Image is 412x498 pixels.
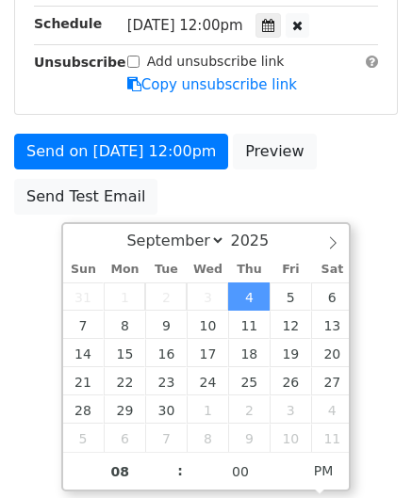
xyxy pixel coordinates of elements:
[14,134,228,169] a: Send on [DATE] 12:00pm
[145,282,187,311] span: September 2, 2025
[228,395,270,424] span: October 2, 2025
[270,367,311,395] span: September 26, 2025
[270,311,311,339] span: September 12, 2025
[270,339,311,367] span: September 19, 2025
[270,424,311,452] span: October 10, 2025
[63,264,105,276] span: Sun
[183,453,298,490] input: Minute
[228,367,270,395] span: September 25, 2025
[298,452,350,490] span: Click to toggle
[63,311,105,339] span: September 7, 2025
[318,408,412,498] iframe: Chat Widget
[104,424,145,452] span: October 6, 2025
[145,264,187,276] span: Tue
[63,367,105,395] span: September 21, 2025
[228,311,270,339] span: September 11, 2025
[63,339,105,367] span: September 14, 2025
[187,424,228,452] span: October 8, 2025
[228,424,270,452] span: October 9, 2025
[311,424,353,452] span: October 11, 2025
[145,339,187,367] span: September 16, 2025
[63,424,105,452] span: October 5, 2025
[145,367,187,395] span: September 23, 2025
[270,395,311,424] span: October 3, 2025
[187,367,228,395] span: September 24, 2025
[145,424,187,452] span: October 7, 2025
[127,17,243,34] span: [DATE] 12:00pm
[177,452,183,490] span: :
[311,282,353,311] span: September 6, 2025
[187,264,228,276] span: Wed
[104,367,145,395] span: September 22, 2025
[14,179,157,215] a: Send Test Email
[311,367,353,395] span: September 27, 2025
[63,395,105,424] span: September 28, 2025
[311,339,353,367] span: September 20, 2025
[104,311,145,339] span: September 8, 2025
[127,76,297,93] a: Copy unsubscribe link
[104,395,145,424] span: September 29, 2025
[225,232,293,249] input: Year
[104,282,145,311] span: September 1, 2025
[34,16,102,31] strong: Schedule
[147,52,285,72] label: Add unsubscribe link
[233,134,316,169] a: Preview
[187,395,228,424] span: October 1, 2025
[228,264,270,276] span: Thu
[228,339,270,367] span: September 18, 2025
[228,282,270,311] span: September 4, 2025
[311,311,353,339] span: September 13, 2025
[187,282,228,311] span: September 3, 2025
[187,339,228,367] span: September 17, 2025
[311,395,353,424] span: October 4, 2025
[145,311,187,339] span: September 9, 2025
[104,339,145,367] span: September 15, 2025
[34,55,126,70] strong: Unsubscribe
[63,282,105,311] span: August 31, 2025
[270,264,311,276] span: Fri
[270,282,311,311] span: September 5, 2025
[311,264,353,276] span: Sat
[104,264,145,276] span: Mon
[187,311,228,339] span: September 10, 2025
[63,453,178,490] input: Hour
[145,395,187,424] span: September 30, 2025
